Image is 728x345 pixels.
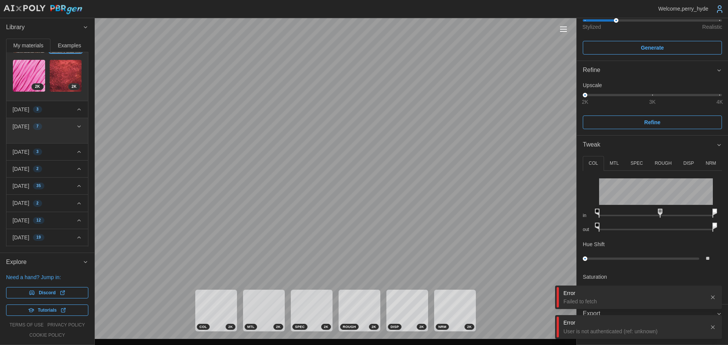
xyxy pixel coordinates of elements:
button: [DATE]3 [6,101,88,118]
button: [DATE]8 [6,246,88,263]
button: Toggle viewport controls [558,24,569,34]
span: Generate [641,41,664,54]
span: Refine [644,116,661,129]
button: Generate [583,41,722,55]
button: [DATE]2 [6,161,88,177]
span: 3 [36,106,39,112]
p: [DATE] [13,148,29,156]
p: [DATE] [13,106,29,113]
p: [DATE] [13,234,29,241]
p: Upscale [583,81,722,89]
p: [DATE] [13,217,29,224]
span: 2 [36,200,39,206]
span: 2 K [228,324,233,329]
span: 2 K [276,324,281,329]
p: Saturation [583,273,607,281]
span: Tweak [583,136,716,154]
span: SPEC [295,324,305,329]
button: [DATE]35 [6,178,88,194]
div: Failed to fetch [563,298,704,305]
img: AIxPoly PBRgen [3,5,83,15]
img: diIoppNneSzX1eR1RzMr [50,60,82,92]
p: NRM [706,160,716,167]
button: [DATE]2 [6,195,88,211]
div: Refine [583,66,716,75]
p: [DATE] [13,165,29,173]
span: 2 K [72,84,77,90]
p: DISP [683,160,694,167]
p: MTL [610,160,619,167]
img: Vu4KGO2B7bAvmPamn2Po [13,60,45,92]
span: 3 [36,149,39,155]
a: Discord [6,287,88,298]
p: SPEC [631,160,643,167]
p: Welcome, perry_hyde [658,5,708,12]
span: NRM [438,324,446,329]
span: DISP [391,324,399,329]
p: in [583,212,593,219]
span: Explore [6,253,83,272]
span: 2 K [467,324,472,329]
span: 7 [36,123,39,130]
div: [DATE]7 [6,135,88,143]
a: diIoppNneSzX1eR1RzMr2K [49,59,82,92]
a: terms of use [9,322,44,328]
button: [DATE]19 [6,229,88,246]
a: Tutorials [6,304,88,316]
p: ROUGH [655,160,672,167]
span: Library [6,18,83,37]
span: 2 K [419,324,424,329]
span: 19 [36,234,41,240]
p: [DATE] [13,182,29,190]
span: MTL [247,324,254,329]
p: [DATE] [13,199,29,207]
span: 2 K [372,324,376,329]
a: cookie policy [29,332,65,339]
div: Error [563,319,704,326]
button: [DATE]7 [6,118,88,135]
p: [DATE] [13,123,29,130]
p: COL [588,160,598,167]
div: Refine [577,80,728,135]
button: [DATE]3 [6,144,88,160]
span: 2 K [35,84,40,90]
span: 12 [36,217,41,223]
span: My materials [13,43,43,48]
span: 2 [36,166,39,172]
button: Tweak [577,136,728,154]
button: [DATE]12 [6,212,88,229]
span: Discord [39,287,56,298]
a: privacy policy [47,322,85,328]
span: 35 [36,183,41,189]
div: Error [563,289,704,297]
span: 2 K [324,324,328,329]
span: ROUGH [343,324,356,329]
span: Tutorials [38,305,57,315]
p: Hue Shift [583,240,605,248]
button: Refine [577,61,728,80]
p: out [583,226,593,233]
span: COL [199,324,207,329]
p: Need a hand? Jump in: [6,273,88,281]
button: Refine [583,116,722,129]
div: Tweak [577,154,728,304]
a: Vu4KGO2B7bAvmPamn2Po2K [13,59,45,92]
div: User is not authenticated (ref: unknown) [563,328,704,335]
span: Examples [58,43,81,48]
